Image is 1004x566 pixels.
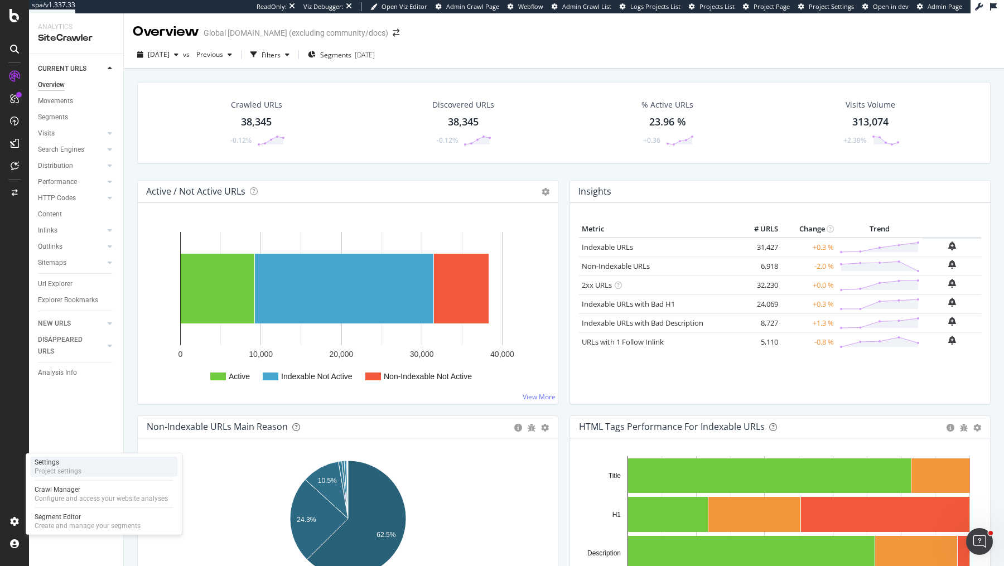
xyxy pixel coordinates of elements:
div: Discovered URLs [432,99,494,110]
div: bell-plus [948,241,956,250]
button: Segments[DATE] [303,46,379,64]
a: Open in dev [862,2,909,11]
div: Distribution [38,160,73,172]
text: Active [229,372,250,381]
span: Open in dev [873,2,909,11]
span: Previous [192,50,223,59]
a: Analysis Info [38,367,115,379]
a: 2xx URLs [582,280,612,290]
text: Title [609,472,621,480]
a: Open Viz Editor [370,2,427,11]
th: Trend [837,221,923,238]
a: View More [523,392,556,401]
span: Projects List [699,2,735,11]
h4: Insights [578,184,611,199]
div: % Active URLs [641,99,693,110]
div: circle-info [514,424,522,432]
div: 38,345 [448,115,479,129]
th: # URLS [736,221,781,238]
a: Explorer Bookmarks [38,294,115,306]
svg: A chart. [147,221,549,395]
div: bell-plus [948,336,956,345]
span: 2025 Sep. 12th [148,50,170,59]
div: Explorer Bookmarks [38,294,98,306]
div: -0.12% [230,136,252,145]
div: Sitemaps [38,257,66,269]
div: Non-Indexable URLs Main Reason [147,421,288,432]
td: +0.3 % [781,294,837,313]
div: +0.36 [643,136,660,145]
a: Webflow [508,2,543,11]
button: Previous [192,46,236,64]
text: Indexable Not Active [281,372,353,381]
div: Url Explorer [38,278,73,290]
a: Visits [38,128,104,139]
div: DISAPPEARED URLS [38,334,94,357]
div: HTTP Codes [38,192,76,204]
a: Performance [38,176,104,188]
div: HTML Tags Performance for Indexable URLs [579,421,765,432]
a: Indexable URLs with Bad Description [582,318,703,328]
div: arrow-right-arrow-left [393,29,399,37]
span: Admin Crawl Page [446,2,499,11]
div: SiteCrawler [38,32,114,45]
div: Outlinks [38,241,62,253]
th: Metric [579,221,736,238]
td: 31,427 [736,238,781,257]
div: bell-plus [948,298,956,307]
span: Webflow [518,2,543,11]
a: DISAPPEARED URLS [38,334,104,357]
i: Options [542,188,549,196]
a: NEW URLS [38,318,104,330]
a: Content [38,209,115,220]
div: [DATE] [355,50,375,60]
text: Description [587,549,621,557]
div: 23.96 % [649,115,686,129]
a: Overview [38,79,115,91]
div: bell-plus [948,260,956,269]
div: Visits Volume [846,99,895,110]
a: Inlinks [38,225,104,236]
div: 313,074 [852,115,889,129]
span: Segments [320,50,351,60]
text: 10,000 [249,350,273,359]
td: -0.8 % [781,332,837,351]
div: Visits [38,128,55,139]
div: ReadOnly: [257,2,287,11]
div: Content [38,209,62,220]
div: Settings [35,458,81,467]
span: Project Settings [809,2,854,11]
td: +0.0 % [781,275,837,294]
a: CURRENT URLS [38,63,104,75]
div: Analytics [38,22,114,32]
div: Search Engines [38,144,84,156]
td: 5,110 [736,332,781,351]
div: gear [973,424,981,432]
a: Segments [38,112,115,123]
div: Overview [133,22,199,41]
div: bell-plus [948,279,956,288]
span: Project Page [754,2,790,11]
td: 24,069 [736,294,781,313]
text: 40,000 [490,350,514,359]
div: Overview [38,79,65,91]
span: Admin Page [928,2,962,11]
a: Project Settings [798,2,854,11]
a: Indexable URLs [582,242,633,252]
text: 20,000 [330,350,354,359]
a: Outlinks [38,241,104,253]
td: +0.3 % [781,238,837,257]
button: [DATE] [133,46,183,64]
span: Admin Crawl List [562,2,611,11]
div: Crawled URLs [231,99,282,110]
td: -2.0 % [781,257,837,275]
a: Segment EditorCreate and manage your segments [30,511,177,531]
a: Search Engines [38,144,104,156]
div: Crawl Manager [35,485,168,494]
td: +1.3 % [781,313,837,332]
div: bug [960,424,968,432]
div: Movements [38,95,73,107]
div: gear [541,424,549,432]
td: 32,230 [736,275,781,294]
